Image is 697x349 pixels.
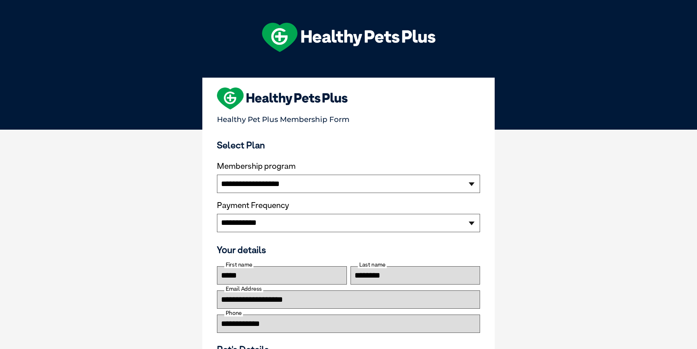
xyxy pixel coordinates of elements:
[358,261,387,268] label: Last name
[217,161,480,171] label: Membership program
[262,23,435,52] img: hpp-logo-landscape-green-white.png
[217,112,480,124] p: Healthy Pet Plus Membership Form
[224,286,263,292] label: Email Address
[217,140,480,151] h3: Select Plan
[217,201,289,210] label: Payment Frequency
[224,310,243,316] label: Phone
[217,244,480,255] h3: Your details
[224,261,254,268] label: First name
[217,88,348,109] img: heart-shape-hpp-logo-large.png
